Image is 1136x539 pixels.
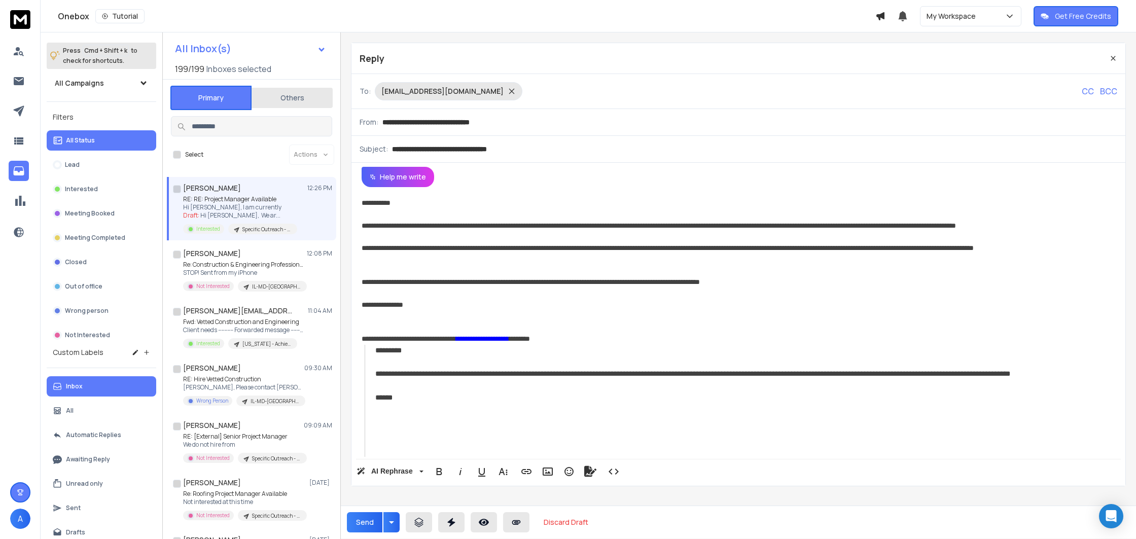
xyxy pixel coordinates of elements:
[66,455,110,463] p: Awaiting Reply
[47,449,156,470] button: Awaiting Reply
[47,252,156,272] button: Closed
[307,249,332,258] p: 12:08 PM
[185,151,203,159] label: Select
[183,363,241,373] h1: [PERSON_NAME]
[183,478,241,488] h1: [PERSON_NAME]
[66,504,81,512] p: Sent
[83,45,129,56] span: Cmd + Shift + k
[360,51,384,65] p: Reply
[196,340,220,347] p: Interested
[360,86,371,96] p: To:
[252,283,301,291] p: IL-MD-[GEOGRAPHIC_DATA]-[GEOGRAPHIC_DATA] - Achievers Recruitment
[65,331,110,339] p: Not Interested
[604,461,623,482] button: Code View
[196,225,220,233] p: Interested
[451,461,470,482] button: Italic (⌘I)
[1100,85,1117,97] p: BCC
[183,203,297,211] p: Hi [PERSON_NAME], I am currently
[175,44,231,54] h1: All Inbox(s)
[1099,504,1123,528] div: Open Intercom Messenger
[354,461,425,482] button: AI Rephrase
[170,86,252,110] button: Primary
[206,63,271,75] h3: Inboxes selected
[304,364,332,372] p: 09:30 AM
[183,441,305,449] p: We do not hire from
[65,209,115,218] p: Meeting Booked
[559,461,579,482] button: Emoticons
[200,211,280,220] span: Hi [PERSON_NAME], We ar ...
[167,39,334,59] button: All Inbox(s)
[65,307,109,315] p: Wrong person
[183,306,295,316] h1: [PERSON_NAME][EMAIL_ADDRESS][DOMAIN_NAME]
[309,479,332,487] p: [DATE]
[47,179,156,199] button: Interested
[47,498,156,518] button: Sent
[66,382,83,390] p: Inbox
[47,130,156,151] button: All Status
[47,276,156,297] button: Out of office
[927,11,980,21] p: My Workspace
[517,461,536,482] button: Insert Link (⌘K)
[66,528,85,536] p: Drafts
[196,454,230,462] p: Not Interested
[304,421,332,429] p: 09:09 AM
[242,340,291,348] p: [US_STATE] - Achievers Recruitment
[183,498,305,506] p: Not interested at this time
[66,136,95,145] p: All Status
[47,325,156,345] button: Not Interested
[47,110,156,124] h3: Filters
[183,248,241,259] h1: [PERSON_NAME]
[196,512,230,519] p: Not Interested
[10,509,30,529] button: A
[536,512,596,532] button: Discard Draft
[47,401,156,421] button: All
[472,461,491,482] button: Underline (⌘U)
[95,9,145,23] button: Tutorial
[251,398,299,405] p: IL-MD-[GEOGRAPHIC_DATA]-[GEOGRAPHIC_DATA] - Achievers Recruitment
[65,185,98,193] p: Interested
[362,167,434,187] button: Help me write
[196,282,230,290] p: Not Interested
[1055,11,1111,21] p: Get Free Credits
[183,318,305,326] p: Fwd: Vetted Construction and Engineering
[493,461,513,482] button: More Text
[183,326,305,334] p: Client needs ---------- Forwarded message --------- From:
[53,347,103,357] h3: Custom Labels
[47,301,156,321] button: Wrong person
[196,397,228,405] p: Wrong Person
[1034,6,1118,26] button: Get Free Credits
[183,211,199,220] span: Draft:
[252,455,301,462] p: Specific Outreach - ACJ PT4 - Achievers Recruitment
[307,184,332,192] p: 12:26 PM
[581,461,600,482] button: Signature
[252,87,333,109] button: Others
[65,161,80,169] p: Lead
[47,73,156,93] button: All Campaigns
[183,433,305,441] p: RE: [External] Senior Project Manager
[538,461,557,482] button: Insert Image (⌘P)
[47,425,156,445] button: Automatic Replies
[183,420,241,430] h1: [PERSON_NAME]
[1082,85,1094,97] p: CC
[47,376,156,397] button: Inbox
[47,228,156,248] button: Meeting Completed
[63,46,137,66] p: Press to check for shortcuts.
[369,467,415,476] span: AI Rephrase
[183,375,305,383] p: RE: Hire Vetted Construction
[381,86,504,96] p: [EMAIL_ADDRESS][DOMAIN_NAME]
[360,117,378,127] p: From:
[252,512,301,520] p: Specific Outreach - ACJ-PT3 - Achievers Recruitment
[55,78,104,88] h1: All Campaigns
[183,269,305,277] p: STOP! Sent from my iPhone
[183,183,241,193] h1: [PERSON_NAME]
[66,407,74,415] p: All
[65,282,102,291] p: Out of office
[47,203,156,224] button: Meeting Booked
[65,234,125,242] p: Meeting Completed
[360,144,388,154] p: Subject:
[430,461,449,482] button: Bold (⌘B)
[47,155,156,175] button: Lead
[175,63,204,75] span: 199 / 199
